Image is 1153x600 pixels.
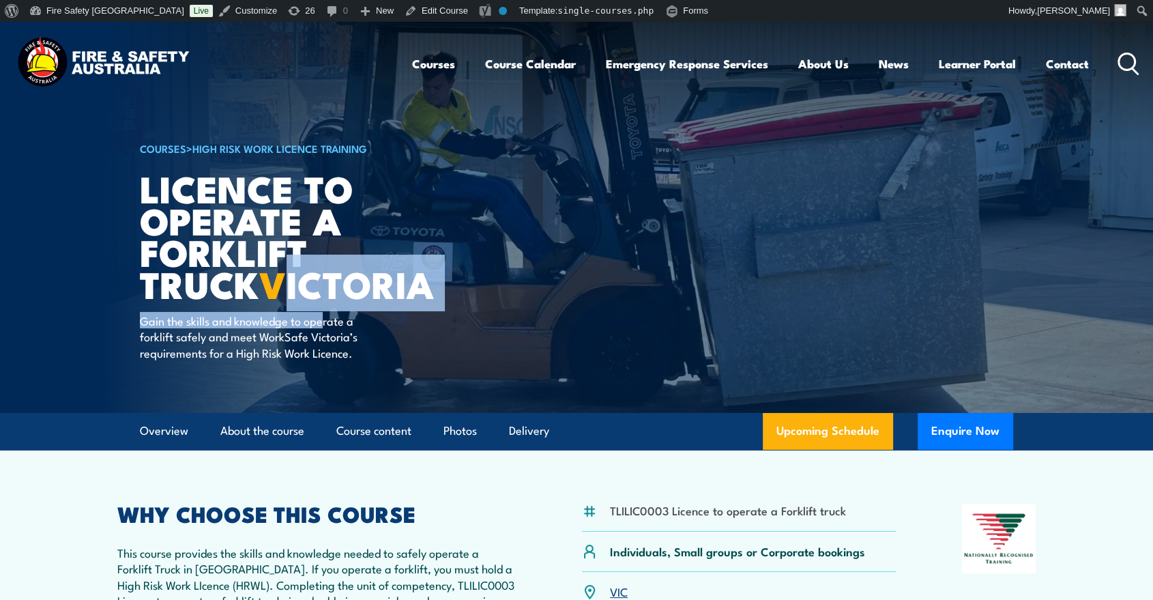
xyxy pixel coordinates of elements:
a: Course Calendar [485,46,576,82]
a: Contact [1046,46,1089,82]
span: single-courses.php [557,5,654,16]
p: Gain the skills and knowledge to operate a forklift safely and meet WorkSafe Victoria’s requireme... [140,313,389,360]
button: Enquire Now [918,413,1013,450]
a: Learner Portal [939,46,1016,82]
a: About the course [220,413,304,449]
a: About Us [798,46,849,82]
a: Course content [336,413,411,449]
li: TLILIC0003 Licence to operate a Forklift truck [610,502,846,518]
h2: WHY CHOOSE THIS COURSE [117,504,516,523]
a: Overview [140,413,188,449]
h1: Licence to operate a forklift truck [140,172,477,300]
a: COURSES [140,141,186,156]
img: Nationally Recognised Training logo. [962,504,1036,573]
a: Photos [443,413,477,449]
a: High Risk Work Licence Training [192,141,367,156]
span: [PERSON_NAME] [1037,5,1110,16]
strong: VICTORIA [259,255,434,311]
a: VIC [610,583,628,599]
a: Delivery [509,413,549,449]
a: Upcoming Schedule [763,413,893,450]
div: No index [499,7,507,15]
a: Courses [412,46,455,82]
a: Live [190,5,213,17]
p: Individuals, Small groups or Corporate bookings [610,543,865,559]
a: Emergency Response Services [606,46,768,82]
h6: > [140,140,477,156]
a: News [879,46,909,82]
